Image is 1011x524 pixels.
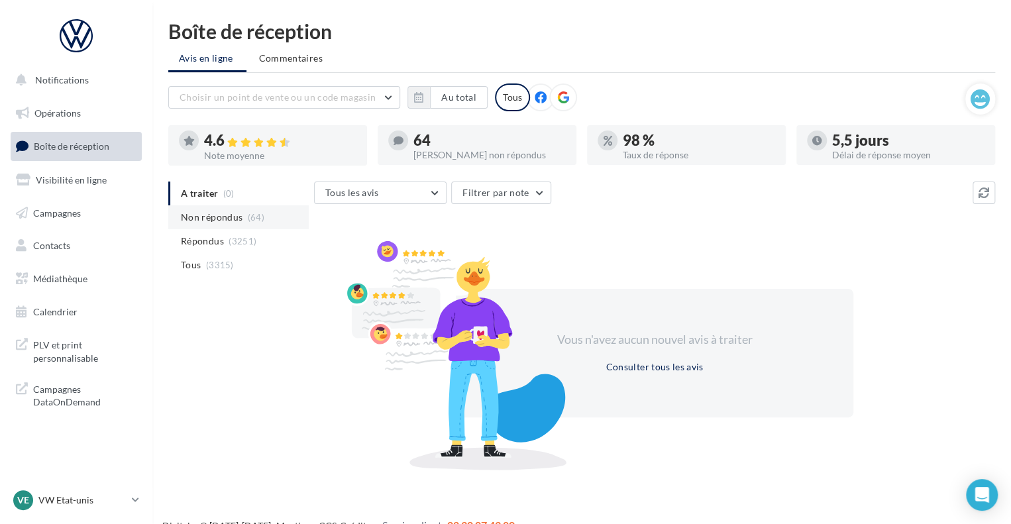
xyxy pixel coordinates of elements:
button: Notifications [8,66,139,94]
a: Contacts [8,232,144,260]
div: 5,5 jours [832,133,984,148]
span: Choisir un point de vente ou un code magasin [180,91,376,103]
span: Tous [181,258,201,272]
span: Notifications [35,74,89,85]
p: VW Etat-unis [38,494,127,507]
button: Tous les avis [314,182,447,204]
a: Visibilité en ligne [8,166,144,194]
span: Tous les avis [325,187,379,198]
span: PLV et print personnalisable [33,336,136,364]
span: Non répondus [181,211,242,224]
a: Campagnes [8,199,144,227]
button: Choisir un point de vente ou un code magasin [168,86,400,109]
button: Au total [407,86,488,109]
div: Délai de réponse moyen [832,150,984,160]
div: Boîte de réception [168,21,995,41]
span: Calendrier [33,306,78,317]
a: Boîte de réception [8,132,144,160]
a: Calendrier [8,298,144,326]
span: Opérations [34,107,81,119]
div: [PERSON_NAME] non répondus [413,150,566,160]
div: 4.6 [204,133,356,148]
span: Répondus [181,235,224,248]
span: Campagnes DataOnDemand [33,380,136,409]
div: Note moyenne [204,151,356,160]
button: Au total [430,86,488,109]
button: Consulter tous les avis [600,359,708,375]
span: Médiathèque [33,273,87,284]
div: Open Intercom Messenger [966,479,998,511]
a: Campagnes DataOnDemand [8,375,144,414]
span: Contacts [33,240,70,251]
a: Médiathèque [8,265,144,293]
div: Tous [495,83,530,111]
span: (3251) [229,236,256,246]
span: Boîte de réception [34,140,109,152]
span: (3315) [206,260,234,270]
span: VE [17,494,29,507]
div: 98 % [623,133,775,148]
span: Campagnes [33,207,81,218]
button: Filtrer par note [451,182,551,204]
span: Visibilité en ligne [36,174,107,185]
a: VE VW Etat-unis [11,488,142,513]
a: Opérations [8,99,144,127]
div: Taux de réponse [623,150,775,160]
span: Commentaires [259,52,323,64]
div: Vous n'avez aucun nouvel avis à traiter [541,331,769,348]
a: PLV et print personnalisable [8,331,144,370]
span: (64) [248,212,264,223]
div: 64 [413,133,566,148]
